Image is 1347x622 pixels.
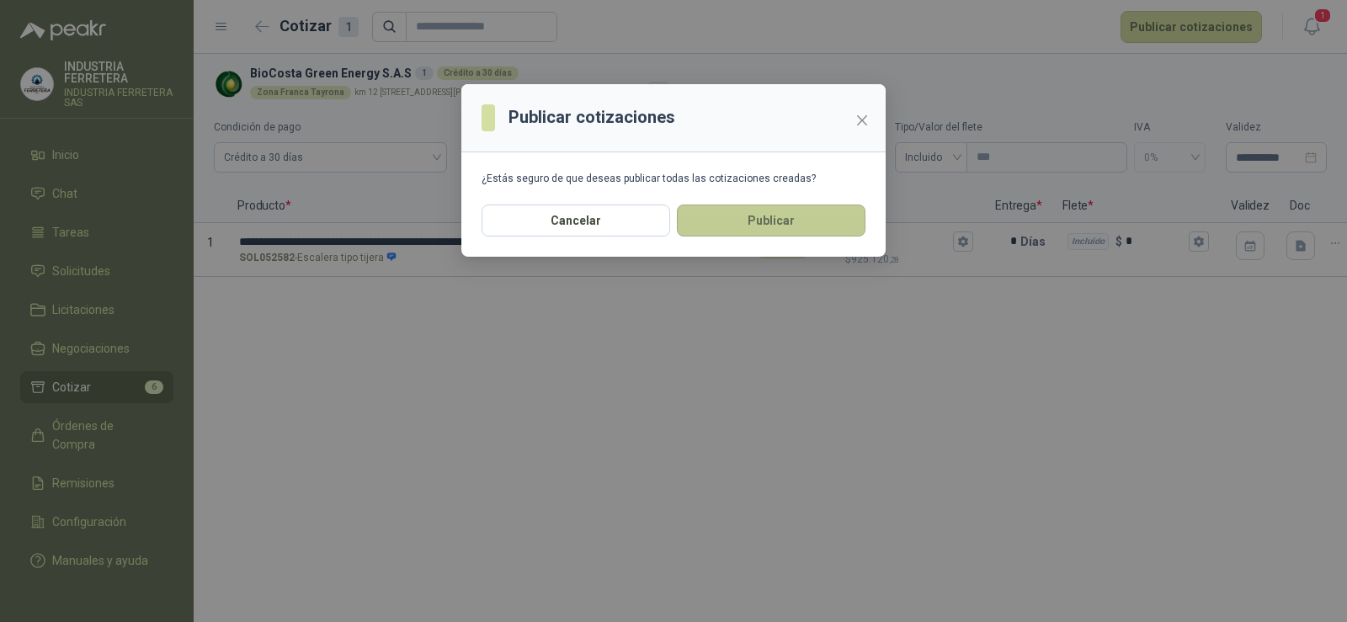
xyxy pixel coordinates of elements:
[677,205,865,237] button: Publicar
[849,107,876,134] button: Close
[855,114,869,127] span: close
[482,173,865,184] div: ¿Estás seguro de que deseas publicar todas las cotizaciones creadas?
[508,104,675,130] h3: Publicar cotizaciones
[482,205,670,237] button: Cancelar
